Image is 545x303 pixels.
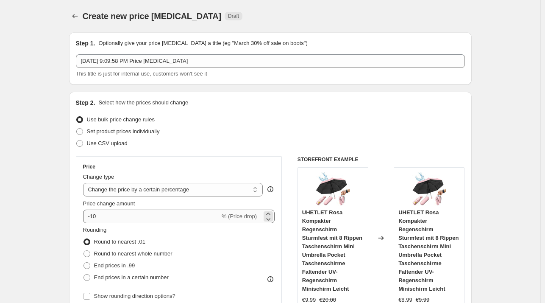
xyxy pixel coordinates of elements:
[69,10,81,22] button: Price change jobs
[83,210,220,223] input: -15
[87,128,160,135] span: Set product prices individually
[302,209,362,292] span: UHETLET Rosa Kompakter Regenschirm Sturmfest mit 8 Rippen Taschenschirm Mini Umbrella Pocket Tasc...
[94,238,145,245] span: Round to nearest .01
[228,13,239,20] span: Draft
[94,250,172,257] span: Round to nearest whole number
[87,116,155,123] span: Use bulk price change rules
[94,262,135,269] span: End prices in .99
[76,98,95,107] h2: Step 2.
[76,54,465,68] input: 30% off holiday sale
[298,156,465,163] h6: STOREFRONT EXAMPLE
[412,172,446,206] img: 51KFwZD62zL_80x.jpg
[76,70,207,77] span: This title is just for internal use, customers won't see it
[87,140,128,146] span: Use CSV upload
[98,98,188,107] p: Select how the prices should change
[83,11,222,21] span: Create new price [MEDICAL_DATA]
[83,163,95,170] h3: Price
[98,39,307,48] p: Optionally give your price [MEDICAL_DATA] a title (eg "March 30% off sale on boots")
[398,209,459,292] span: UHETLET Rosa Kompakter Regenschirm Sturmfest mit 8 Rippen Taschenschirm Mini Umbrella Pocket Tasc...
[222,213,257,219] span: % (Price drop)
[94,293,175,299] span: Show rounding direction options?
[76,39,95,48] h2: Step 1.
[83,200,135,207] span: Price change amount
[83,227,107,233] span: Rounding
[266,185,275,194] div: help
[316,172,350,206] img: 51KFwZD62zL_80x.jpg
[83,174,114,180] span: Change type
[94,274,169,281] span: End prices in a certain number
